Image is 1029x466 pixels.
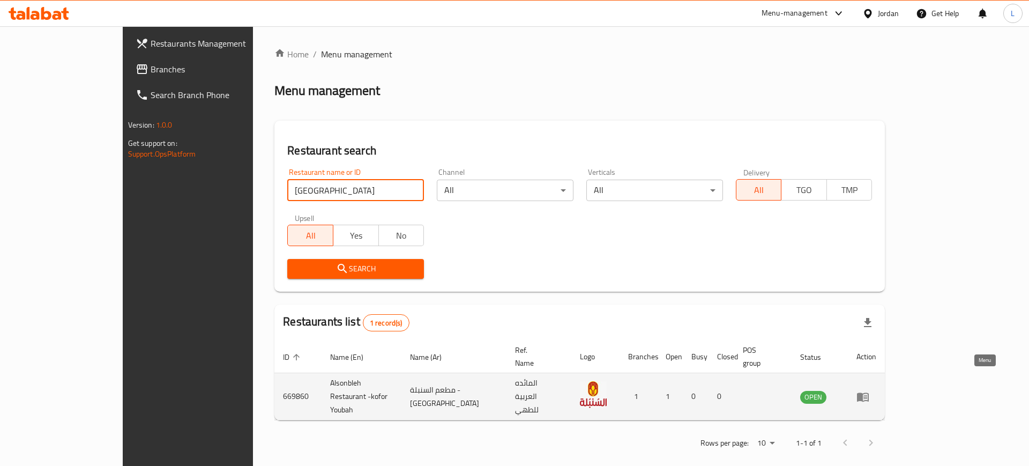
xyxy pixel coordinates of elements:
[762,7,827,20] div: Menu-management
[127,31,295,56] a: Restaurants Management
[753,435,779,452] div: Rows per page:
[620,341,657,373] th: Branches
[274,341,885,420] table: enhanced table
[330,351,377,364] span: Name (En)
[378,225,424,246] button: No
[1011,8,1015,19] span: L
[437,180,573,201] div: All
[736,179,782,201] button: All
[333,225,379,246] button: Yes
[848,341,885,373] th: Action
[586,180,723,201] div: All
[274,48,885,61] nav: breadcrumb
[383,228,420,243] span: No
[151,88,286,101] span: Search Branch Phone
[313,48,317,61] li: /
[363,314,409,331] div: Total records count
[683,373,709,420] td: 0
[571,341,620,373] th: Logo
[128,118,154,132] span: Version:
[127,56,295,82] a: Branches
[287,143,872,159] h2: Restaurant search
[743,344,779,369] span: POS group
[781,179,827,201] button: TGO
[786,182,823,198] span: TGO
[363,318,409,328] span: 1 record(s)
[338,228,375,243] span: Yes
[401,373,506,420] td: مطعم السنبلة -[GEOGRAPHIC_DATA]
[274,373,322,420] td: 669860
[292,228,329,243] span: All
[156,118,173,132] span: 1.0.0
[800,391,826,403] span: OPEN
[580,381,607,408] img: Alsonbleh Restaurant -kofor Youbah
[151,63,286,76] span: Branches
[855,310,881,336] div: Export file
[128,136,177,150] span: Get support on:
[657,341,683,373] th: Open
[410,351,456,364] span: Name (Ar)
[826,179,873,201] button: TMP
[283,314,409,331] h2: Restaurants list
[151,37,286,50] span: Restaurants Management
[743,168,770,176] label: Delivery
[274,82,380,99] h2: Menu management
[796,437,822,450] p: 1-1 of 1
[295,214,315,221] label: Upsell
[657,373,683,420] td: 1
[128,147,196,161] a: Support.OpsPlatform
[683,341,709,373] th: Busy
[283,351,303,364] span: ID
[287,259,424,279] button: Search
[620,373,657,420] td: 1
[287,180,424,201] input: Search for restaurant name or ID..
[506,373,572,420] td: المائده العربية للطهي
[709,373,734,420] td: 0
[287,225,333,246] button: All
[878,8,899,19] div: Jordan
[127,82,295,108] a: Search Branch Phone
[515,344,559,369] span: Ref. Name
[321,48,392,61] span: Menu management
[322,373,401,420] td: Alsonbleh Restaurant -kofor Youbah
[296,262,415,276] span: Search
[800,351,835,364] span: Status
[700,437,749,450] p: Rows per page:
[741,182,778,198] span: All
[831,182,868,198] span: TMP
[709,341,734,373] th: Closed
